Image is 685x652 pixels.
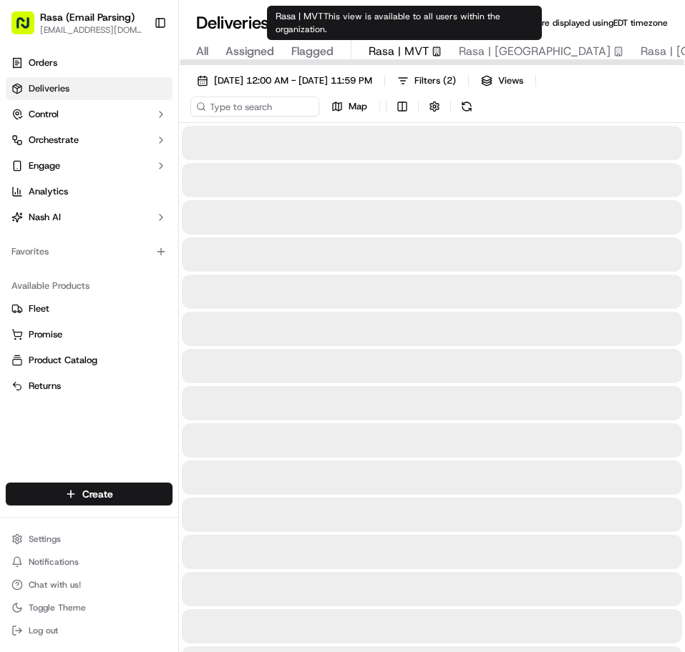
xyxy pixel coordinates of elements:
span: Promise [29,328,62,341]
button: [EMAIL_ADDRESS][DOMAIN_NAME] [40,24,142,36]
button: Create [6,483,173,505]
span: Notifications [29,556,79,568]
button: Orchestrate [6,129,173,152]
span: This view is available to all users within the organization. [276,11,500,35]
span: • [119,260,124,272]
span: Returns [29,380,61,392]
input: Type to search [190,97,319,117]
span: All [196,43,208,60]
div: 💻 [121,321,132,332]
span: Deliveries [29,82,69,95]
span: All times are displayed using EDT timezone [499,17,668,29]
img: Jonathan Racinos [14,208,37,231]
span: Rasa | [GEOGRAPHIC_DATA] [459,43,611,60]
span: Chat with us! [29,579,81,591]
button: Returns [6,375,173,397]
p: Welcome 👋 [14,57,261,80]
a: Promise [11,328,167,341]
span: Engage [29,159,60,172]
span: [DATE] 12:00 AM - [DATE] 11:59 PM [214,74,372,87]
span: Flagged [291,43,334,60]
button: Log out [6,621,173,641]
span: API Documentation [135,320,230,334]
button: Views [475,71,530,91]
span: [PERSON_NAME] [44,222,116,233]
span: Control [29,108,59,121]
button: Engage [6,154,173,177]
button: Promise [6,323,173,346]
span: Settings [29,533,61,545]
button: Fleet [6,297,173,320]
span: ( 2 ) [443,74,456,87]
div: 📗 [14,321,26,332]
span: Orders [29,56,57,69]
span: Rasa | MVT [369,43,429,60]
button: [DATE] 12:00 AM - [DATE] 11:59 PM [190,71,379,91]
button: Chat with us! [6,575,173,595]
span: Orchestrate [29,134,79,147]
button: Toggle Theme [6,598,173,618]
span: Pylon [142,355,173,365]
button: Rasa (Email Parsing)[EMAIL_ADDRESS][DOMAIN_NAME] [6,6,148,40]
div: Favorites [6,240,173,263]
button: See all [222,183,261,200]
a: 💻API Documentation [115,314,235,340]
span: Product Catalog [29,354,97,367]
img: 1736555255976-a54dd68f-1ca7-489b-9aae-adbdc363a1c4 [14,137,40,162]
span: Views [498,74,523,87]
span: Filters [414,74,456,87]
button: Start new chat [243,141,261,158]
span: Assigned [225,43,274,60]
div: Available Products [6,275,173,297]
a: Powered byPylon [101,354,173,365]
button: Rasa (Email Parsing) [40,10,135,24]
span: Create [82,487,113,501]
div: Past conversations [14,186,96,197]
img: Nash [14,14,43,43]
span: [DATE] [127,222,156,233]
input: Got a question? Start typing here... [37,92,258,107]
span: Knowledge Base [29,320,110,334]
button: Refresh [457,97,477,117]
a: Analytics [6,180,173,203]
a: Product Catalog [11,354,167,367]
span: [PERSON_NAME] [44,260,116,272]
img: Jonathan Racinos [14,247,37,270]
span: Map [349,100,367,113]
a: 📗Knowledge Base [9,314,115,340]
img: 9188753566659_6852d8bf1fb38e338040_72.png [30,137,56,162]
span: • [119,222,124,233]
button: Control [6,103,173,126]
button: Filters(2) [391,71,462,91]
button: Notifications [6,552,173,572]
button: Settings [6,529,173,549]
span: [DATE] [127,260,156,272]
a: Fleet [11,302,167,315]
span: Toggle Theme [29,602,86,613]
div: We're available if you need us! [64,151,197,162]
a: Returns [11,380,167,392]
a: Deliveries [6,77,173,100]
span: Fleet [29,302,49,315]
h1: Deliveries [196,11,269,34]
span: Analytics [29,185,68,198]
span: Nash AI [29,211,61,224]
a: Orders [6,51,173,74]
button: Map [325,97,374,117]
div: Start new chat [64,137,235,151]
div: Rasa | MVT [267,6,542,40]
span: Log out [29,625,58,636]
button: Nash AI [6,206,173,229]
button: Product Catalog [6,349,173,372]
